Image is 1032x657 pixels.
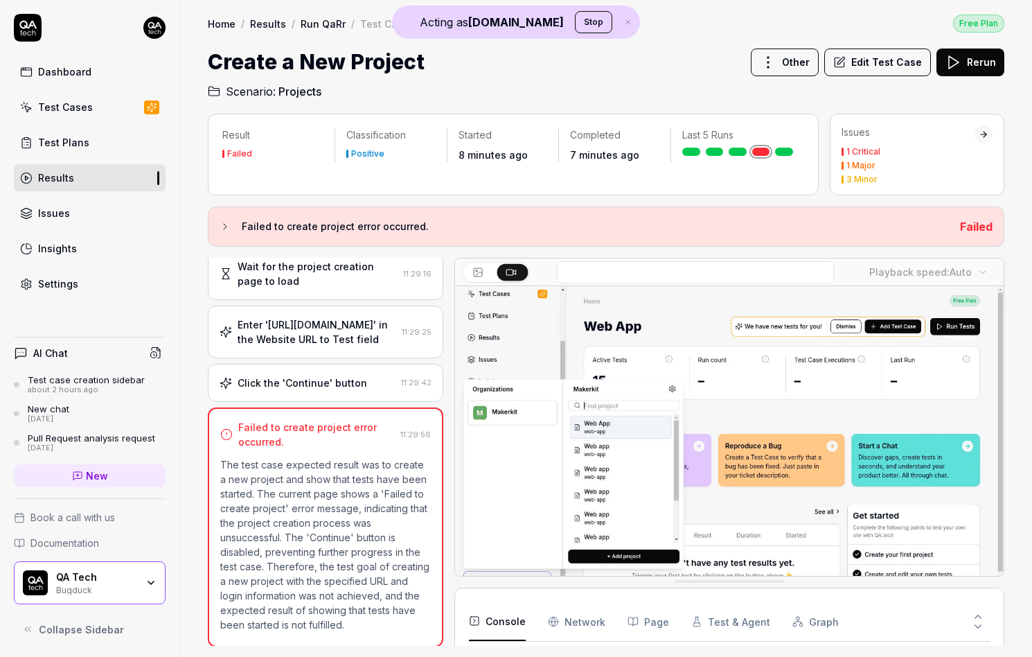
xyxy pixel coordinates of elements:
[842,125,975,139] div: Issues
[351,17,355,30] div: /
[56,584,136,595] div: Bugduck
[14,432,166,453] a: Pull Request analysis request[DATE]
[238,317,396,347] div: Enter '[URL][DOMAIN_NAME]' in the Website URL to Test field
[846,175,878,184] div: 3 Minor
[751,49,819,76] button: Other
[38,277,78,291] div: Settings
[548,602,605,641] button: Network
[14,615,166,643] button: Collapse Sidebar
[28,374,145,385] div: Test case creation sidebar
[208,17,235,30] a: Home
[360,17,443,30] div: Test Case Result
[30,510,115,525] span: Book a call with us
[403,269,432,279] time: 11:29:16
[292,17,295,30] div: /
[691,602,770,641] button: Test & Agent
[846,161,875,170] div: 1 Major
[242,218,949,235] h3: Failed to create project error occurred.
[28,414,69,424] div: [DATE]
[459,149,528,161] time: 8 minutes ago
[14,58,166,85] a: Dashboard
[792,602,839,641] button: Graph
[238,259,398,288] div: Wait for the project creation page to load
[14,510,166,525] a: Book a call with us
[301,17,346,30] a: Run QaRr
[278,83,321,100] span: Projects
[575,11,612,33] button: Stop
[846,148,880,156] div: 1 Critical
[14,200,166,227] a: Issues
[208,46,425,78] h1: Create a New Project
[14,235,166,262] a: Insights
[238,376,367,390] div: Click the 'Continue' button
[14,464,166,487] a: New
[227,150,252,158] div: Failed
[222,128,323,142] p: Result
[23,570,48,595] img: QA Tech Logo
[223,83,276,100] span: Scenario:
[38,64,91,79] div: Dashboard
[28,385,145,395] div: about 2 hours ago
[38,135,89,150] div: Test Plans
[33,346,68,360] h4: AI Chat
[38,100,93,114] div: Test Cases
[38,170,74,185] div: Results
[14,374,166,395] a: Test case creation sidebarabout 2 hours ago
[14,94,166,121] a: Test Cases
[39,622,124,637] span: Collapse Sidebar
[238,420,395,449] div: Failed to create project error occurred.
[38,241,77,256] div: Insights
[14,270,166,297] a: Settings
[936,49,1004,76] button: Rerun
[953,15,1004,33] div: Free Plan
[220,457,431,632] p: The test case expected result was to create a new project and show that tests have been started. ...
[953,14,1004,33] button: Free Plan
[14,403,166,424] a: New chat[DATE]
[351,150,384,158] div: Positive
[14,129,166,156] a: Test Plans
[38,206,70,220] div: Issues
[28,403,69,414] div: New chat
[14,164,166,191] a: Results
[401,378,432,387] time: 11:29:42
[250,17,286,30] a: Results
[86,468,108,483] span: New
[459,128,548,142] p: Started
[960,220,993,234] span: Failed
[824,49,931,76] button: Edit Test Case
[241,17,244,30] div: /
[570,128,659,142] p: Completed
[869,265,972,279] div: Playback speed:
[682,128,793,142] p: Last 5 Runs
[570,149,639,161] time: 7 minutes ago
[469,602,526,641] button: Console
[28,444,155,453] div: [DATE]
[346,128,436,142] p: Classification
[14,561,166,604] button: QA Tech LogoQA TechBugduck
[400,430,431,439] time: 11:29:56
[220,218,949,235] button: Failed to create project error occurred.
[628,602,669,641] button: Page
[56,571,136,584] div: QA Tech
[208,83,321,100] a: Scenario:Projects
[14,536,166,550] a: Documentation
[30,536,99,550] span: Documentation
[28,432,155,444] div: Pull Request analysis request
[402,327,432,337] time: 11:29:25
[143,17,166,39] img: 7ccf6c19-61ad-4a6c-8811-018b02a1b829.jpg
